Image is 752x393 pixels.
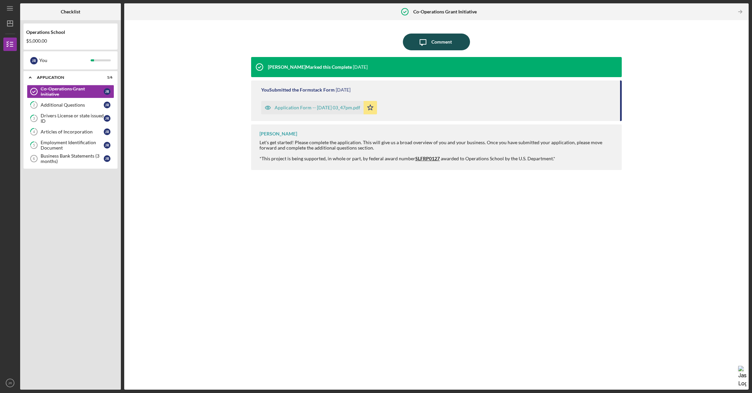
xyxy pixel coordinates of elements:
tspan: 4 [33,130,35,134]
a: 5Employment Identification DocumentJR [27,138,114,152]
div: J R [104,142,110,149]
a: 6Business Bank Statements (3 months)JR [27,152,114,165]
a: 4Articles of IncorporationJR [27,125,114,138]
div: J R [104,128,110,135]
div: [PERSON_NAME] [260,131,297,136]
div: Application Form -- [DATE] 03_47pm.pdf [275,105,360,110]
div: $5,000.00 [26,38,115,44]
div: You Submitted the Formstack Form [261,87,335,93]
div: Business Bank Statements (3 months) [41,153,104,164]
div: Operations School [26,30,115,35]
div: 1 / 6 [100,75,112,79]
div: Drivers License or state issued ID [41,113,104,124]
tspan: 6 [33,157,35,161]
div: [PERSON_NAME] Marked this Complete [268,64,352,70]
div: Comment [431,34,452,50]
div: Employment Identification Document [41,140,104,151]
b: Co-Operations Grant Initiative [413,9,477,14]
div: J R [104,102,110,108]
div: J R [30,57,38,64]
div: Articles of Incorporation [41,129,104,134]
time: 2024-10-01 19:47 [336,87,350,93]
text: JR [8,381,12,385]
span: SLFRP0127 [415,156,440,161]
div: J R [104,155,110,162]
b: Checklist [61,9,80,14]
a: Co-Operations Grant InitiativeJR [27,85,114,98]
div: Let's get started! Please complete the application. This will give us a broad overview of you and... [260,140,615,151]
button: JR [3,376,17,390]
tspan: 5 [33,143,35,148]
button: Application Form -- [DATE] 03_47pm.pdf [261,101,377,114]
div: J R [104,88,110,95]
tspan: 3 [33,116,35,121]
tspan: 2 [33,103,35,107]
div: J R [104,115,110,122]
time: 2024-10-07 17:45 [353,64,368,70]
a: 2Additional QuestionsJR [27,98,114,112]
div: Application [37,75,96,79]
div: Additional Questions [41,102,104,108]
div: Co-Operations Grant Initiative [41,86,104,97]
div: *This project is being supported, in whole or part, by federal award number awarded to Operations... [260,156,615,161]
a: 3Drivers License or state issued IDJR [27,112,114,125]
button: Comment [403,34,470,50]
div: You [39,55,91,66]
